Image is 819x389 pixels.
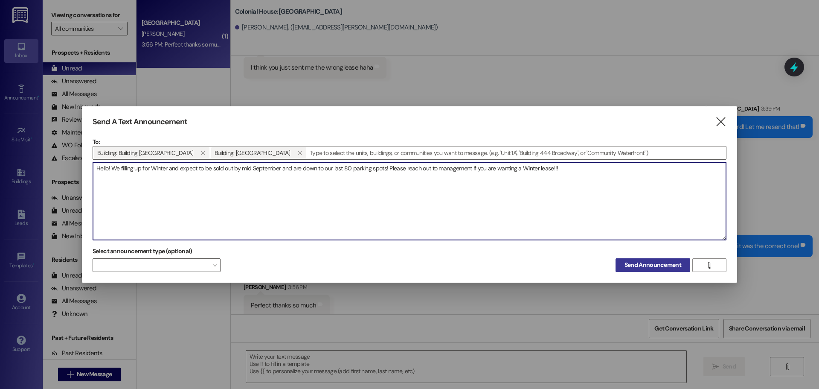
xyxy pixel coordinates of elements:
[624,260,681,269] span: Send Announcement
[293,147,306,158] button: Building: Building 1 Colonial House
[93,137,726,146] p: To:
[197,147,209,158] button: Building: Building 2 Colonial House
[215,147,290,158] span: Building: Building 1 Colonial House
[715,117,726,126] i: 
[93,245,192,258] label: Select announcement type (optional)
[200,149,205,156] i: 
[97,147,193,158] span: Building: Building 2 Colonial House
[616,258,690,272] button: Send Announcement
[93,162,726,240] div: Hello! We filling up for Winter and expect to be sold out by mid September and are down to our la...
[297,149,302,156] i: 
[93,162,726,240] textarea: Hello! We filling up for Winter and expect to be sold out by mid September and are down to our la...
[307,146,726,159] input: Type to select the units, buildings, or communities you want to message. (e.g. 'Unit 1A', 'Buildi...
[706,262,712,269] i: 
[93,117,187,127] h3: Send A Text Announcement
